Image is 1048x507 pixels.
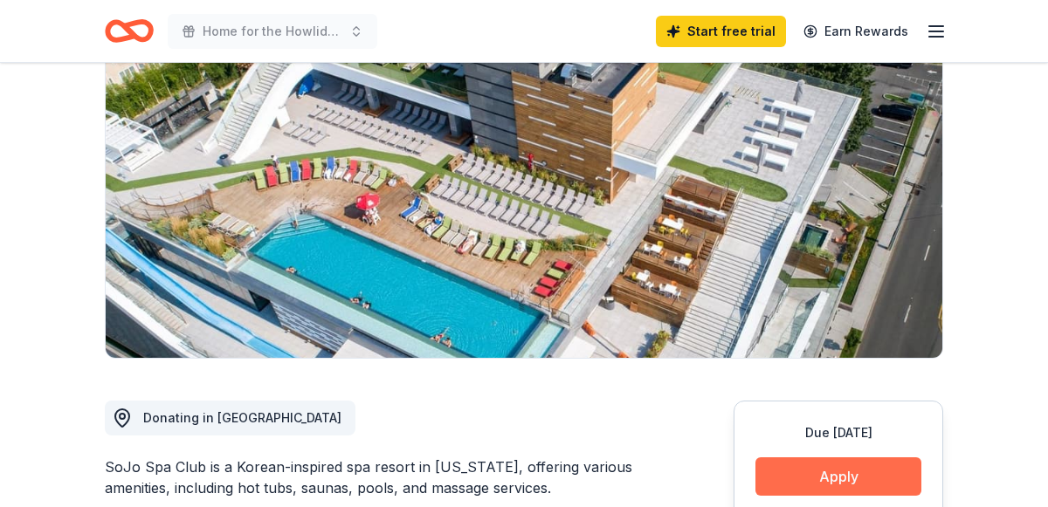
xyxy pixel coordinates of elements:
[106,24,942,358] img: Image for SoJo Spa Club
[656,16,786,47] a: Start free trial
[105,10,154,51] a: Home
[755,457,921,496] button: Apply
[105,456,650,498] div: SoJo Spa Club is a Korean-inspired spa resort in [US_STATE], offering various amenities, includin...
[143,410,341,425] span: Donating in [GEOGRAPHIC_DATA]
[168,14,377,49] button: Home for the Howlidays
[203,21,342,42] span: Home for the Howlidays
[755,422,921,443] div: Due [DATE]
[793,16,919,47] a: Earn Rewards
